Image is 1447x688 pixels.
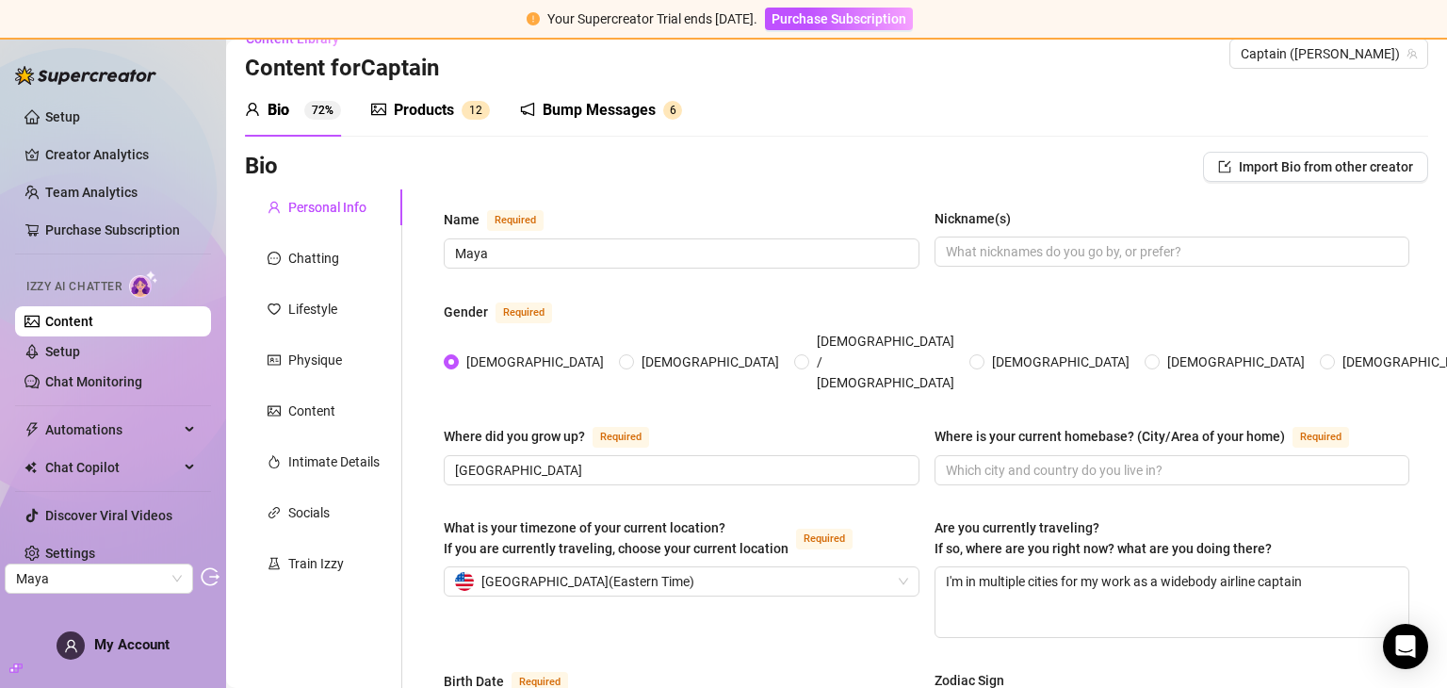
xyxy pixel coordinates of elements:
h3: Bio [245,152,278,182]
span: message [268,252,281,265]
textarea: I'm in multiple cities for my work as a widebody airline captain [935,567,1409,637]
span: What is your timezone of your current location? If you are currently traveling, choose your curre... [444,520,789,556]
div: Personal Info [288,197,366,218]
span: [DEMOGRAPHIC_DATA] [984,352,1137,372]
span: fire [268,455,281,468]
span: Required [496,303,552,323]
span: logout [201,567,219,586]
img: AI Chatter [129,270,158,298]
a: Settings [45,546,95,561]
span: Required [1293,427,1349,448]
span: idcard [268,353,281,367]
span: Import Bio from other creator [1239,159,1413,174]
span: Izzy AI Chatter [26,278,122,296]
div: Open Intercom Messenger [1383,624,1428,669]
a: Team Analytics [45,185,138,200]
div: Where is your current homebase? (City/Area of your home) [935,426,1285,447]
img: logo-BBDzfeDw.svg [15,66,156,85]
span: picture [371,102,386,117]
label: Gender [444,301,573,323]
span: [DEMOGRAPHIC_DATA] [459,352,611,372]
div: Content [288,401,335,421]
span: Your Supercreator Trial ends [DATE]. [547,11,757,26]
label: Name [444,208,564,231]
span: 1 [469,104,476,117]
div: Lifestyle [288,299,337,319]
a: Purchase Subscription [45,222,180,238]
a: Creator Analytics [45,139,196,170]
div: Bio [268,99,289,122]
span: notification [520,102,535,117]
span: experiment [268,557,281,570]
span: Maya [16,565,182,593]
div: Nickname(s) [935,208,1011,229]
div: Products [394,99,454,122]
input: Where did you grow up? [455,460,904,481]
a: Chat Monitoring [45,374,142,389]
span: Automations [45,415,179,445]
button: Import Bio from other creator [1203,152,1428,182]
span: user [64,639,78,653]
div: Intimate Details [288,451,380,472]
span: Chat Copilot [45,452,179,483]
span: thunderbolt [24,422,40,437]
span: exclamation-circle [527,12,540,25]
span: Required [487,210,544,231]
span: 2 [476,104,482,117]
div: Physique [288,350,342,370]
label: Where did you grow up? [444,425,670,448]
span: build [9,662,23,675]
a: Content [45,314,93,329]
span: [DEMOGRAPHIC_DATA] / [DEMOGRAPHIC_DATA] [809,331,962,393]
img: Chat Copilot [24,461,37,474]
span: [DEMOGRAPHIC_DATA] [634,352,787,372]
a: Purchase Subscription [765,11,913,26]
span: picture [268,404,281,418]
span: Purchase Subscription [772,11,906,26]
sup: 6 [663,101,682,120]
span: user [268,201,281,214]
div: Gender [444,302,488,322]
sup: 12 [462,101,490,120]
div: Train Izzy [288,553,344,574]
span: [GEOGRAPHIC_DATA] ( Eastern Time ) [481,567,694,596]
div: Bump Messages [543,99,656,122]
a: Discover Viral Videos [45,508,172,523]
input: Where is your current homebase? (City/Area of your home) [946,460,1395,481]
div: Socials [288,502,330,523]
span: import [1218,160,1231,173]
span: [DEMOGRAPHIC_DATA] [1160,352,1312,372]
span: heart [268,303,281,316]
label: Nickname(s) [935,208,1024,229]
div: Where did you grow up? [444,426,585,447]
span: Captain (milehighmaya) [1241,40,1417,68]
label: Where is your current homebase? (City/Area of your home) [935,425,1370,448]
span: 6 [670,104,676,117]
img: us [455,572,474,591]
span: My Account [94,636,170,653]
span: Required [796,529,853,549]
div: Chatting [288,248,339,269]
span: Required [593,427,649,448]
div: Name [444,209,480,230]
a: Setup [45,344,80,359]
span: Are you currently traveling? If so, where are you right now? what are you doing there? [935,520,1272,556]
sup: 72% [304,101,341,120]
a: Setup [45,109,80,124]
span: team [1406,48,1418,59]
span: link [268,506,281,519]
span: user [245,102,260,117]
input: Nickname(s) [946,241,1395,262]
input: Name [455,243,904,264]
button: Purchase Subscription [765,8,913,30]
h3: Content for Captain [245,54,439,84]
